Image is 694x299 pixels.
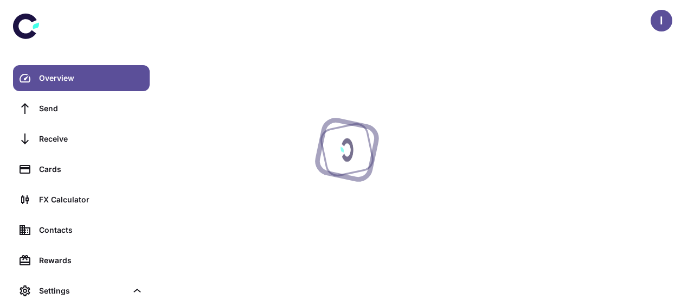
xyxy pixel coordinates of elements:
div: Rewards [39,255,143,266]
a: Rewards [13,247,150,273]
div: Settings [39,285,127,297]
div: Receive [39,133,143,145]
a: Receive [13,126,150,152]
div: Cards [39,163,143,175]
div: Contacts [39,224,143,236]
a: Contacts [13,217,150,243]
a: FX Calculator [13,187,150,213]
a: Cards [13,156,150,182]
a: Overview [13,65,150,91]
div: Overview [39,72,143,84]
button: I [651,10,672,31]
div: Send [39,103,143,114]
a: Send [13,96,150,122]
div: FX Calculator [39,194,143,206]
